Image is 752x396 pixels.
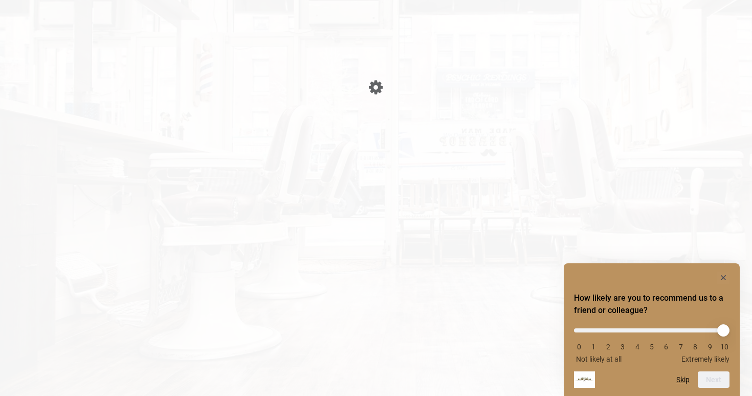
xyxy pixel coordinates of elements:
[661,343,671,351] li: 6
[632,343,643,351] li: 4
[719,343,729,351] li: 10
[690,343,700,351] li: 8
[705,343,715,351] li: 9
[698,371,729,388] button: Next question
[647,343,657,351] li: 5
[717,272,729,284] button: Hide survey
[603,343,613,351] li: 2
[576,355,622,363] span: Not likely at all
[588,343,599,351] li: 1
[574,343,584,351] li: 0
[574,292,729,317] h2: How likely are you to recommend us to a friend or colleague? Select an option from 0 to 10, with ...
[617,343,628,351] li: 3
[681,355,729,363] span: Extremely likely
[676,343,686,351] li: 7
[574,321,729,363] div: How likely are you to recommend us to a friend or colleague? Select an option from 0 to 10, with ...
[676,376,690,384] button: Skip
[574,272,729,388] div: How likely are you to recommend us to a friend or colleague? Select an option from 0 to 10, with ...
